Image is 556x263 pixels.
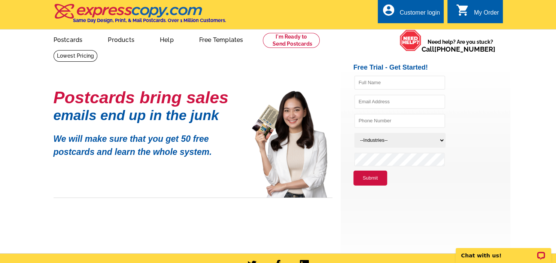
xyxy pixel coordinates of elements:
span: Call [422,45,495,53]
span: Need help? Are you stuck? [422,38,499,53]
input: Full Name [354,76,445,90]
h4: Same Day Design, Print, & Mail Postcards. Over 1 Million Customers. [73,18,226,23]
button: Submit [353,171,387,186]
input: Phone Number [354,114,445,128]
h2: Free Trial - Get Started! [353,64,510,72]
a: Same Day Design, Print, & Mail Postcards. Over 1 Million Customers. [54,9,226,23]
img: help [399,30,422,51]
i: shopping_cart [456,3,470,17]
a: account_circle Customer login [382,8,440,18]
a: Help [148,30,186,48]
a: Free Templates [187,30,255,48]
div: Customer login [399,9,440,20]
a: Postcards [42,30,95,48]
i: account_circle [382,3,395,17]
iframe: LiveChat chat widget [451,239,556,263]
p: We will make sure that you get 50 free postcards and learn the whole system. [54,127,241,158]
h1: Postcards bring sales [54,91,241,104]
input: Email Address [354,95,445,109]
h1: emails end up in the junk [54,111,241,119]
div: My Order [474,9,499,20]
a: [PHONE_NUMBER] [434,45,495,53]
a: shopping_cart My Order [456,8,499,18]
a: Products [96,30,146,48]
